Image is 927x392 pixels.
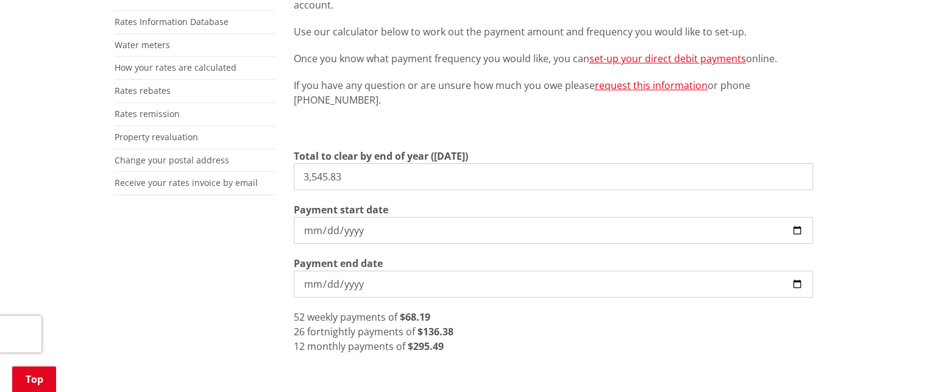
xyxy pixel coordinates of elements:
a: Receive your rates invoice by email [115,177,258,188]
span: 12 [294,340,305,353]
label: Total to clear by end of year ([DATE]) [294,149,468,163]
strong: $295.49 [408,340,444,353]
span: weekly payments of [307,310,397,324]
iframe: Messenger Launcher [871,341,915,385]
a: Rates Information Database [115,16,229,27]
span: monthly payments of [307,340,405,353]
p: Once you know what payment frequency you would like, you can online. [294,51,813,66]
a: Property revaluation [115,131,198,143]
a: Top [12,366,56,392]
a: Water meters [115,39,170,51]
strong: $68.19 [400,310,430,324]
a: request this information [595,79,708,92]
a: Change your postal address [115,154,229,166]
a: Rates remission [115,108,180,119]
span: 26 [294,325,305,338]
strong: $136.38 [417,325,453,338]
label: Payment end date [294,256,383,271]
a: Rates rebates [115,85,171,96]
label: Payment start date [294,202,388,217]
a: How your rates are calculated [115,62,236,73]
span: 52 [294,310,305,324]
span: fortnightly payments of [307,325,415,338]
p: If you have any question or are unsure how much you owe please or phone [PHONE_NUMBER]. [294,78,813,107]
a: set-up your direct debit payments [589,52,746,65]
p: Use our calculator below to work out the payment amount and frequency you would like to set-up. [294,24,813,39]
